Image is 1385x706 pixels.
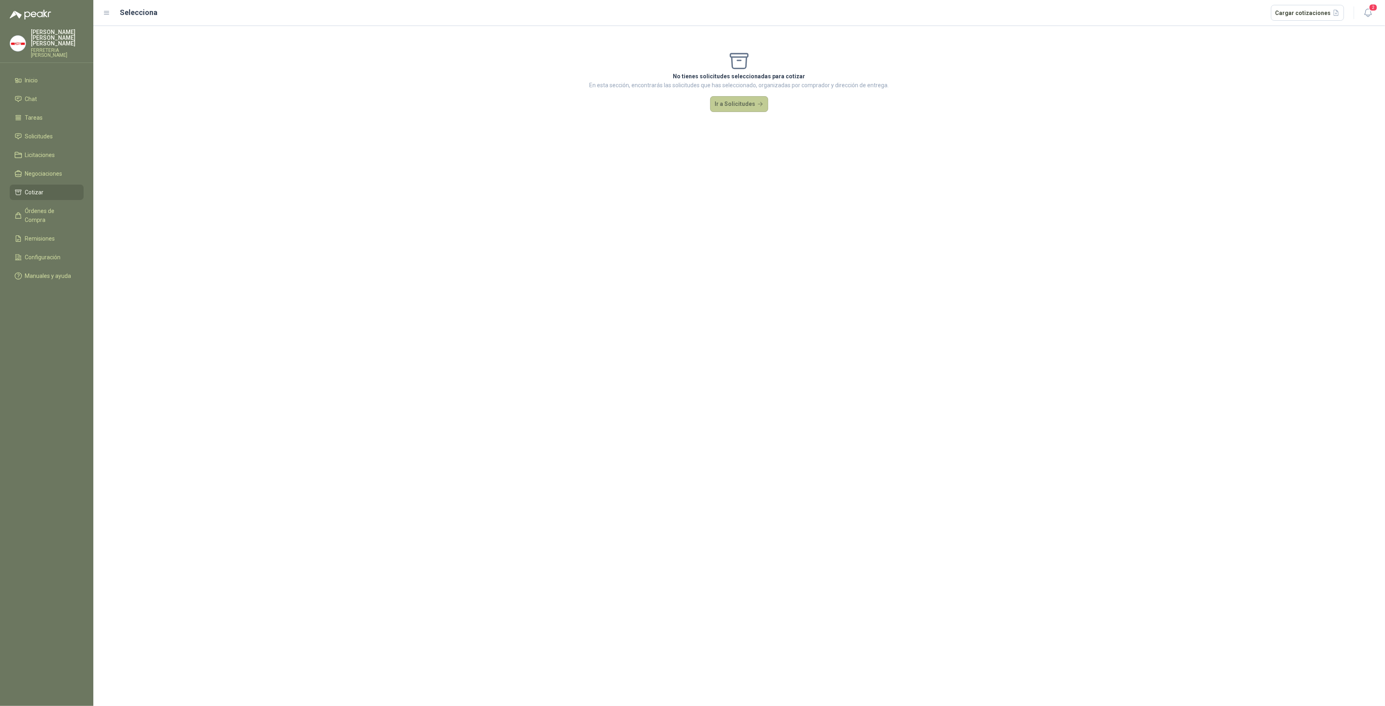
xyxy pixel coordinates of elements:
p: En esta sección, encontrarás las solicitudes que has seleccionado, organizadas por comprador y di... [590,81,889,90]
span: Remisiones [25,234,55,243]
h2: Selecciona [120,7,158,18]
span: Chat [25,95,37,103]
span: Manuales y ayuda [25,271,71,280]
a: Chat [10,91,84,107]
span: Solicitudes [25,132,53,141]
a: Configuración [10,250,84,265]
a: Manuales y ayuda [10,268,84,284]
a: Cotizar [10,185,84,200]
span: Cotizar [25,188,44,197]
a: Solicitudes [10,129,84,144]
p: No tienes solicitudes seleccionadas para cotizar [590,72,889,81]
a: Remisiones [10,231,84,246]
a: Órdenes de Compra [10,203,84,228]
span: Negociaciones [25,169,62,178]
img: Logo peakr [10,10,51,19]
p: FERRETERIA [PERSON_NAME] [31,48,84,58]
span: Órdenes de Compra [25,207,76,224]
img: Company Logo [10,36,26,51]
a: Licitaciones [10,147,84,163]
p: [PERSON_NAME] [PERSON_NAME] [PERSON_NAME] [31,29,84,46]
button: Cargar cotizaciones [1271,5,1344,21]
button: 2 [1361,6,1375,20]
a: Inicio [10,73,84,88]
span: 2 [1369,4,1378,11]
span: Configuración [25,253,61,262]
span: Inicio [25,76,38,85]
a: Tareas [10,110,84,125]
span: Licitaciones [25,151,55,159]
button: Ir a Solicitudes [710,96,769,112]
span: Tareas [25,113,43,122]
a: Negociaciones [10,166,84,181]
